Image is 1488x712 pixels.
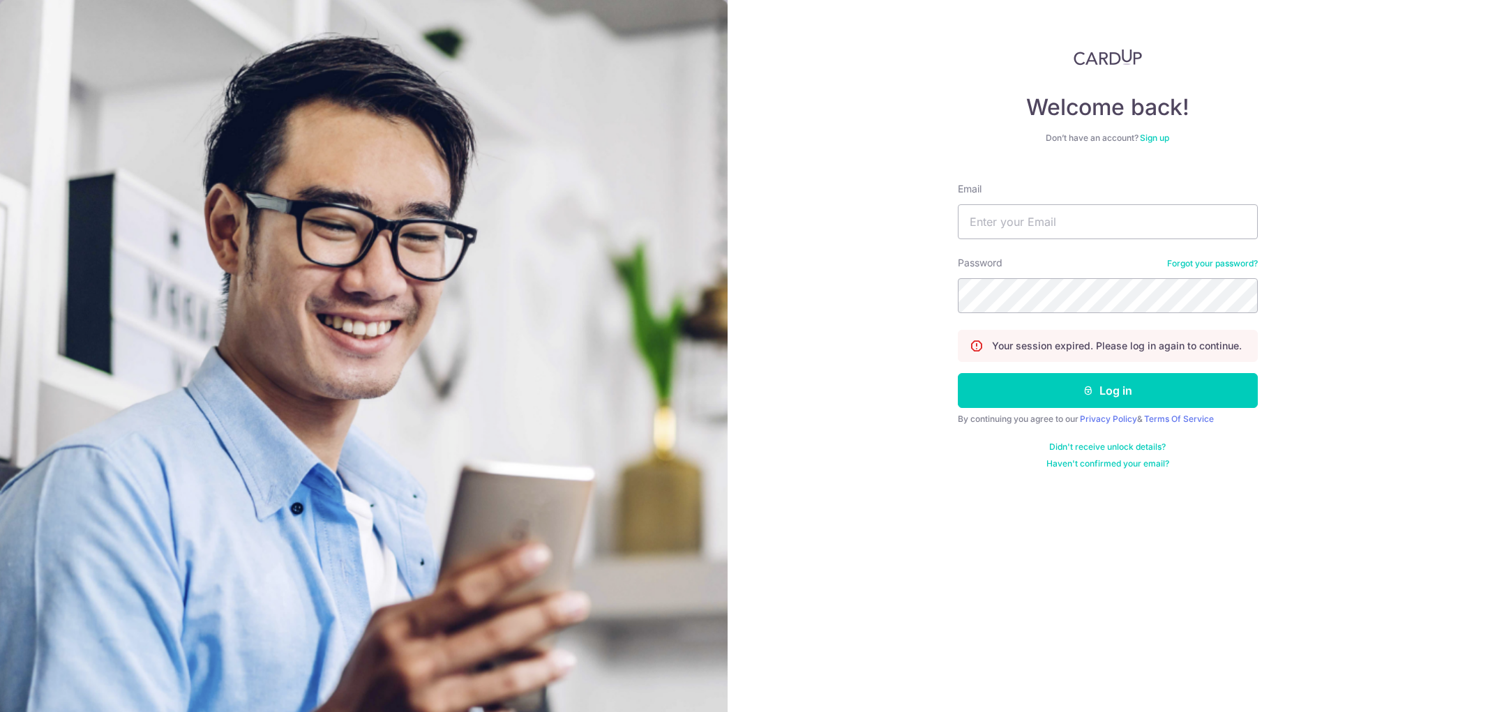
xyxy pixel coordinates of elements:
[958,182,982,196] label: Email
[958,204,1258,239] input: Enter your Email
[1144,414,1214,424] a: Terms Of Service
[1049,441,1166,453] a: Didn't receive unlock details?
[958,373,1258,408] button: Log in
[958,93,1258,121] h4: Welcome back!
[1167,258,1258,269] a: Forgot your password?
[958,414,1258,425] div: By continuing you agree to our &
[1074,49,1142,66] img: CardUp Logo
[992,339,1242,353] p: Your session expired. Please log in again to continue.
[958,256,1002,270] label: Password
[958,132,1258,144] div: Don’t have an account?
[1046,458,1169,469] a: Haven't confirmed your email?
[1080,414,1137,424] a: Privacy Policy
[1140,132,1169,143] a: Sign up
